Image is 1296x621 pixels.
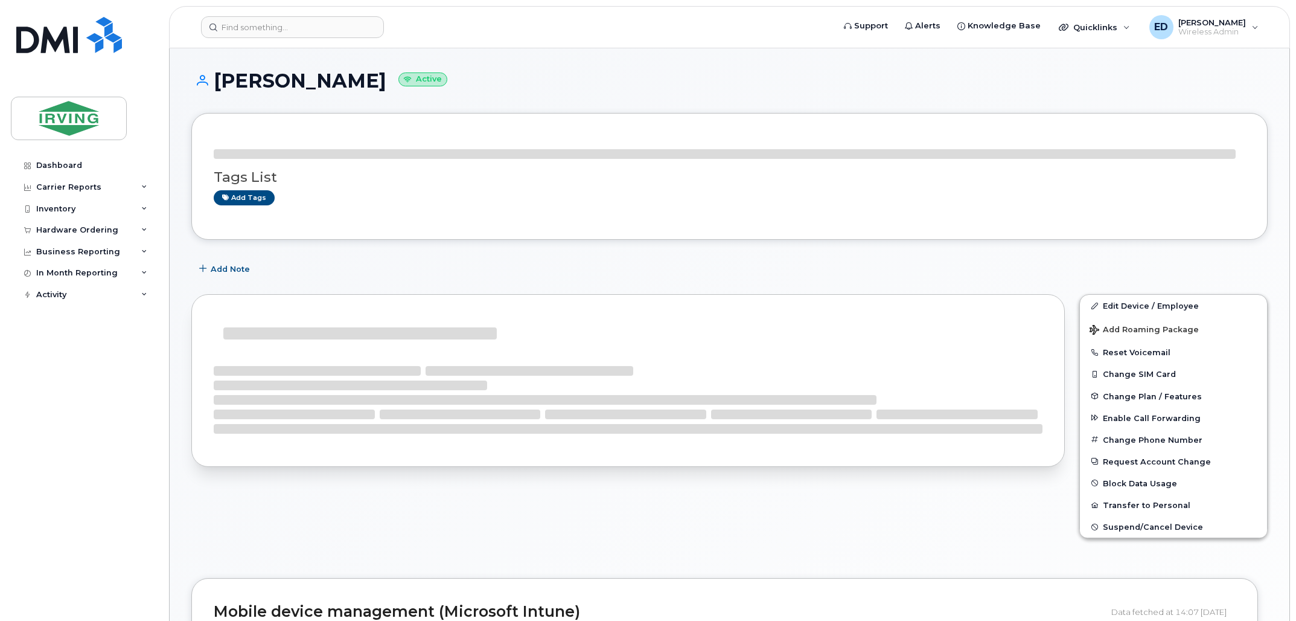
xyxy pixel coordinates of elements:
[214,603,1102,620] h2: Mobile device management (Microsoft Intune)
[1080,341,1267,363] button: Reset Voicemail
[1080,385,1267,407] button: Change Plan / Features
[1080,516,1267,538] button: Suspend/Cancel Device
[1090,325,1199,336] span: Add Roaming Package
[1080,295,1267,317] a: Edit Device / Employee
[191,258,260,280] button: Add Note
[214,170,1245,185] h3: Tags List
[1103,391,1202,401] span: Change Plan / Features
[1080,317,1267,341] button: Add Roaming Package
[1103,413,1201,422] span: Enable Call Forwarding
[1103,523,1203,532] span: Suspend/Cancel Device
[211,263,250,275] span: Add Note
[1080,429,1267,451] button: Change Phone Number
[1080,494,1267,516] button: Transfer to Personal
[214,190,275,205] a: Add tags
[1080,472,1267,494] button: Block Data Usage
[191,70,1268,91] h1: [PERSON_NAME]
[1080,451,1267,472] button: Request Account Change
[1080,363,1267,385] button: Change SIM Card
[1080,407,1267,429] button: Enable Call Forwarding
[398,72,447,86] small: Active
